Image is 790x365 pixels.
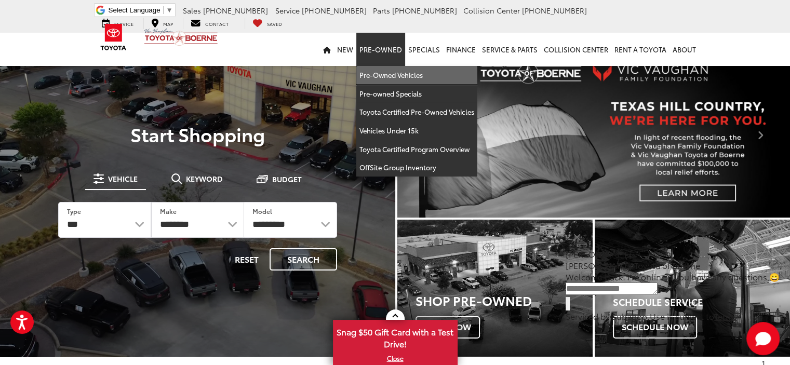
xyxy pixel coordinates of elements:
button: Click to view next picture. [731,73,790,197]
span: Budget [272,175,302,183]
a: Shop Pre-Owned Shop Now [397,220,593,356]
span: Collision Center [463,5,520,16]
label: Model [252,207,272,215]
a: Map [143,18,181,29]
span: Select Language [109,6,160,14]
a: Service [94,18,141,29]
span: [PHONE_NUMBER] [522,5,587,16]
div: Toyota [397,220,593,356]
span: [PHONE_NUMBER] [392,5,457,16]
span: Vehicle [108,175,138,182]
a: Rent a Toyota [611,33,670,66]
a: Toyota Certified Pre-Owned Vehicles [356,103,477,121]
img: Vic Vaughan Toyota of Boerne [144,28,218,46]
a: New [334,33,356,66]
a: OffSite Group Inventory [356,158,477,177]
span: ​ [163,6,164,14]
a: Collision Center [541,33,611,66]
a: Toyota Certified Program Overview [356,140,477,159]
a: Vehicles Under 15k [356,121,477,140]
button: Search [270,248,337,271]
a: About [670,33,699,66]
span: Sales [183,5,201,16]
a: Service & Parts: Opens in a new tab [479,33,541,66]
a: Select Language​ [109,6,173,14]
span: [PHONE_NUMBER] [302,5,367,16]
span: Parts [373,5,390,16]
a: Contact [183,18,236,29]
a: Pre-Owned [356,33,405,66]
span: Schedule Now [613,316,697,338]
a: Pre-Owned Vehicles [356,66,477,85]
span: Keyword [186,175,223,182]
span: Service [275,5,300,16]
h3: Shop Pre-Owned [416,293,593,307]
a: Home [320,33,334,66]
div: Toyota [595,220,790,356]
a: Finance [443,33,479,66]
a: Schedule Service Schedule Now [595,220,790,356]
a: Specials [405,33,443,66]
h4: Schedule Service [613,297,790,307]
label: Type [67,207,81,215]
span: Saved [267,20,282,27]
a: My Saved Vehicles [245,18,290,29]
button: Toggle Chat Window [746,322,780,355]
a: Pre-owned Specials [356,85,477,103]
span: Snag $50 Gift Card with a Test Drive! [334,321,457,353]
svg: Start Chat [746,322,780,355]
button: Reset [226,248,267,271]
span: ▼ [166,6,173,14]
img: Toyota [94,20,133,54]
span: [PHONE_NUMBER] [203,5,268,16]
label: Make [160,207,177,215]
p: Start Shopping [44,124,352,144]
